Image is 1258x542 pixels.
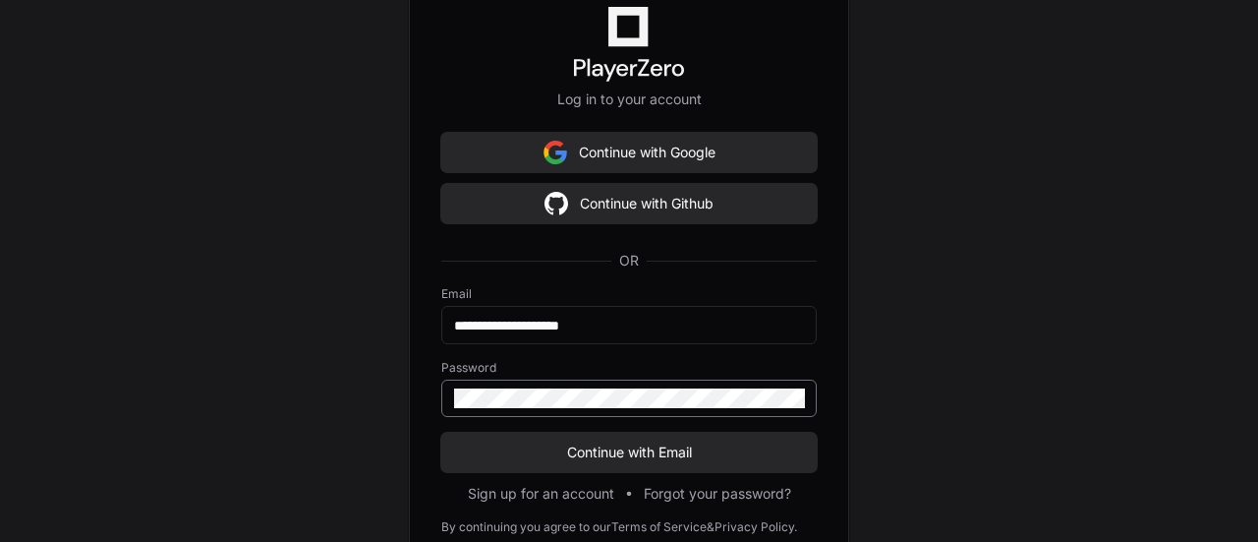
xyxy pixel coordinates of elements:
img: Sign in with google [544,184,568,223]
div: By continuing you agree to our [441,519,611,535]
a: Privacy Policy. [715,519,797,535]
button: Continue with Google [441,133,817,172]
span: OR [611,251,647,271]
div: & [707,519,715,535]
button: Continue with Github [441,184,817,223]
button: Sign up for an account [468,484,614,504]
span: Continue with Email [441,443,817,462]
button: Forgot your password? [644,484,791,504]
a: Terms of Service [611,519,707,535]
button: Continue with Email [441,433,817,472]
label: Email [441,286,817,302]
img: Sign in with google [543,133,567,172]
label: Password [441,360,817,376]
p: Log in to your account [441,90,817,109]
